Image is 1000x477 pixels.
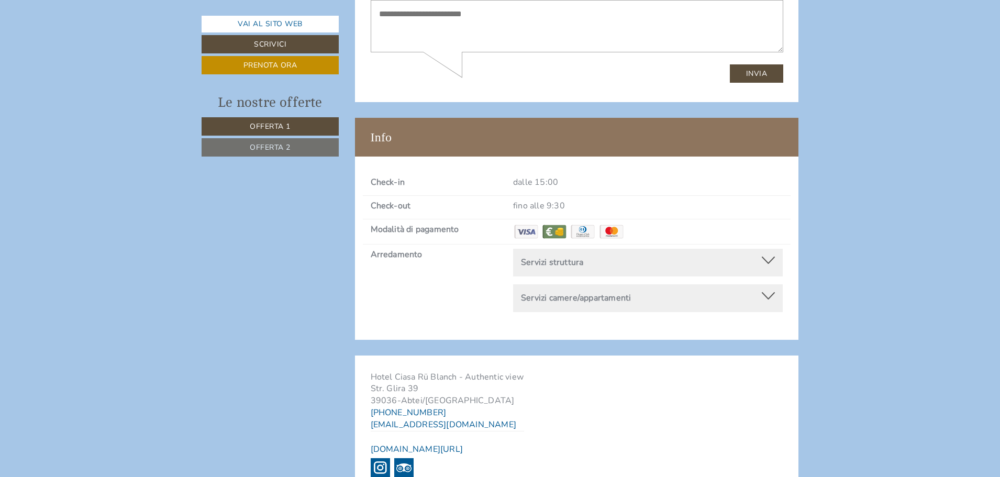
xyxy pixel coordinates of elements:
a: Prenota ora [202,56,339,74]
span: Offerta 2 [250,142,291,152]
span: Hotel Ciasa Rü Blanch - Authentic view [371,371,524,383]
label: Check-in [371,176,405,188]
div: giovedì [183,8,229,26]
span: Offerta 1 [250,121,291,131]
b: Servizi camere/appartamenti [521,292,631,304]
img: Visa [513,224,539,240]
div: fino alle 9:30 [505,200,791,212]
img: Contanti [541,224,568,240]
div: Info [355,118,799,157]
a: [DOMAIN_NAME][URL] [371,443,463,455]
img: Maestro [598,224,625,240]
span: Str. Glira 39 [371,383,419,394]
span: Abtei/[GEOGRAPHIC_DATA] [401,395,515,406]
b: Servizi struttura [521,257,583,268]
img: Diners Club [570,224,596,240]
div: Hotel Ciasa Rü Blanch - Authentic view [16,30,162,39]
a: Scrivici [202,35,339,53]
label: Check-out [371,200,411,212]
label: Modalità di pagamento [371,224,459,236]
div: dalle 15:00 [505,176,791,188]
button: Invia [359,276,413,294]
a: Vai al sito web [202,16,339,32]
label: Arredamento [371,249,423,261]
div: Le nostre offerte [202,93,339,112]
span: 39036 [371,395,397,406]
div: Buon giorno, come possiamo aiutarla? [8,28,168,60]
small: 11:34 [16,51,162,58]
a: [PHONE_NUMBER] [371,407,447,418]
a: [EMAIL_ADDRESS][DOMAIN_NAME] [371,419,517,430]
